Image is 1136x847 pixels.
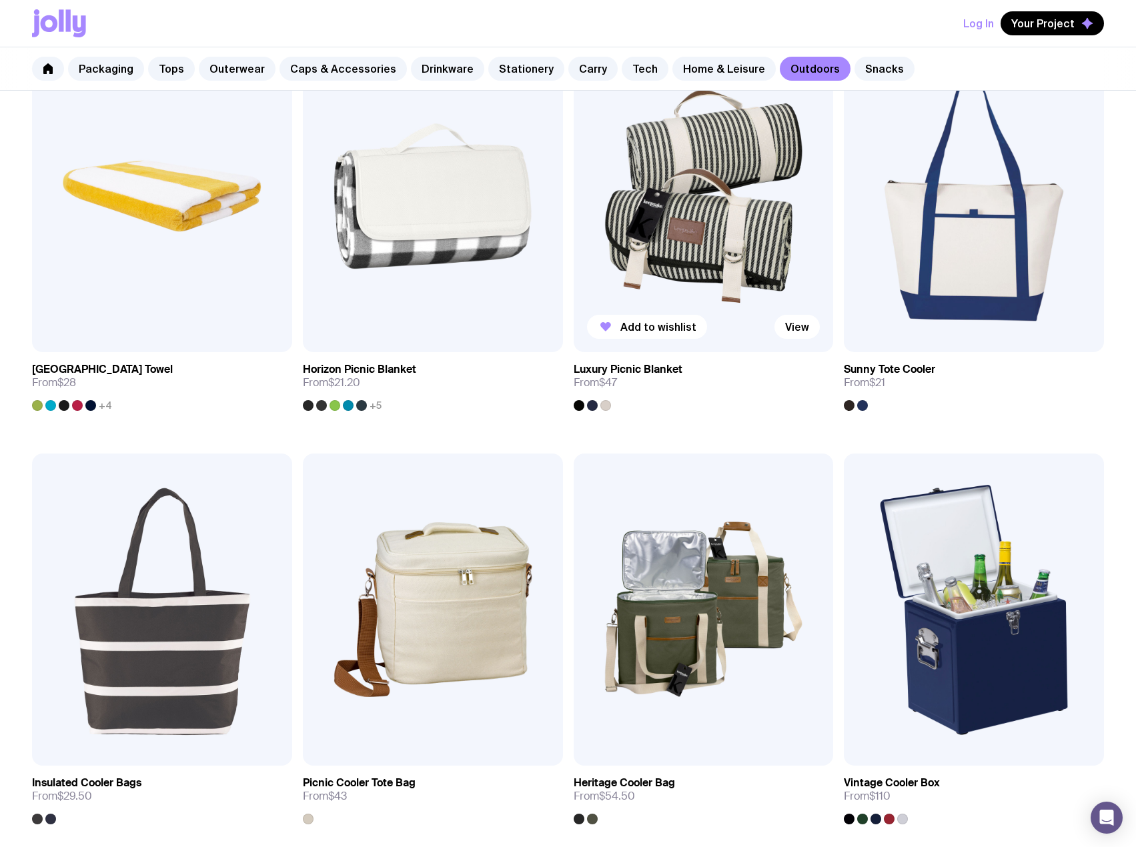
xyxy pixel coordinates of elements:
a: View [774,315,820,339]
h3: Vintage Cooler Box [844,776,940,790]
span: $29.50 [57,789,92,803]
span: $43 [328,789,347,803]
span: Add to wishlist [620,320,696,333]
h3: Insulated Cooler Bags [32,776,141,790]
button: Add to wishlist [587,315,707,339]
a: Packaging [68,57,144,81]
a: Tops [148,57,195,81]
a: Horizon Picnic BlanketFrom$21.20+5 [303,352,563,411]
a: Heritage Cooler BagFrom$54.50 [574,766,834,824]
span: From [574,376,617,389]
span: From [32,790,92,803]
span: $110 [869,789,891,803]
a: Insulated Cooler BagsFrom$29.50 [32,766,292,824]
span: $28 [57,375,76,389]
a: Outerwear [199,57,275,81]
span: From [303,376,360,389]
h3: Heritage Cooler Bag [574,776,675,790]
h3: Picnic Cooler Tote Bag [303,776,416,790]
a: Stationery [488,57,564,81]
a: [GEOGRAPHIC_DATA] TowelFrom$28+4 [32,352,292,411]
span: From [303,790,347,803]
a: Tech [622,57,668,81]
span: $47 [599,375,617,389]
button: Log In [963,11,994,35]
a: Sunny Tote CoolerFrom$21 [844,352,1104,411]
a: Caps & Accessories [279,57,407,81]
h3: Luxury Picnic Blanket [574,363,682,376]
span: From [574,790,635,803]
span: Your Project [1011,17,1075,30]
span: From [844,376,885,389]
span: $21.20 [328,375,360,389]
a: Home & Leisure [672,57,776,81]
a: Vintage Cooler BoxFrom$110 [844,766,1104,824]
a: Snacks [855,57,915,81]
a: Drinkware [411,57,484,81]
button: Your Project [1001,11,1104,35]
div: Open Intercom Messenger [1091,802,1123,834]
span: From [32,376,76,389]
a: Carry [568,57,618,81]
span: From [844,790,891,803]
span: $54.50 [599,789,635,803]
h3: Sunny Tote Cooler [844,363,935,376]
h3: Horizon Picnic Blanket [303,363,416,376]
span: $21 [869,375,885,389]
h3: [GEOGRAPHIC_DATA] Towel [32,363,173,376]
span: +5 [370,400,382,411]
a: Picnic Cooler Tote BagFrom$43 [303,766,563,824]
a: Outdoors [780,57,850,81]
span: +4 [99,400,112,411]
a: Luxury Picnic BlanketFrom$47 [574,352,834,411]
